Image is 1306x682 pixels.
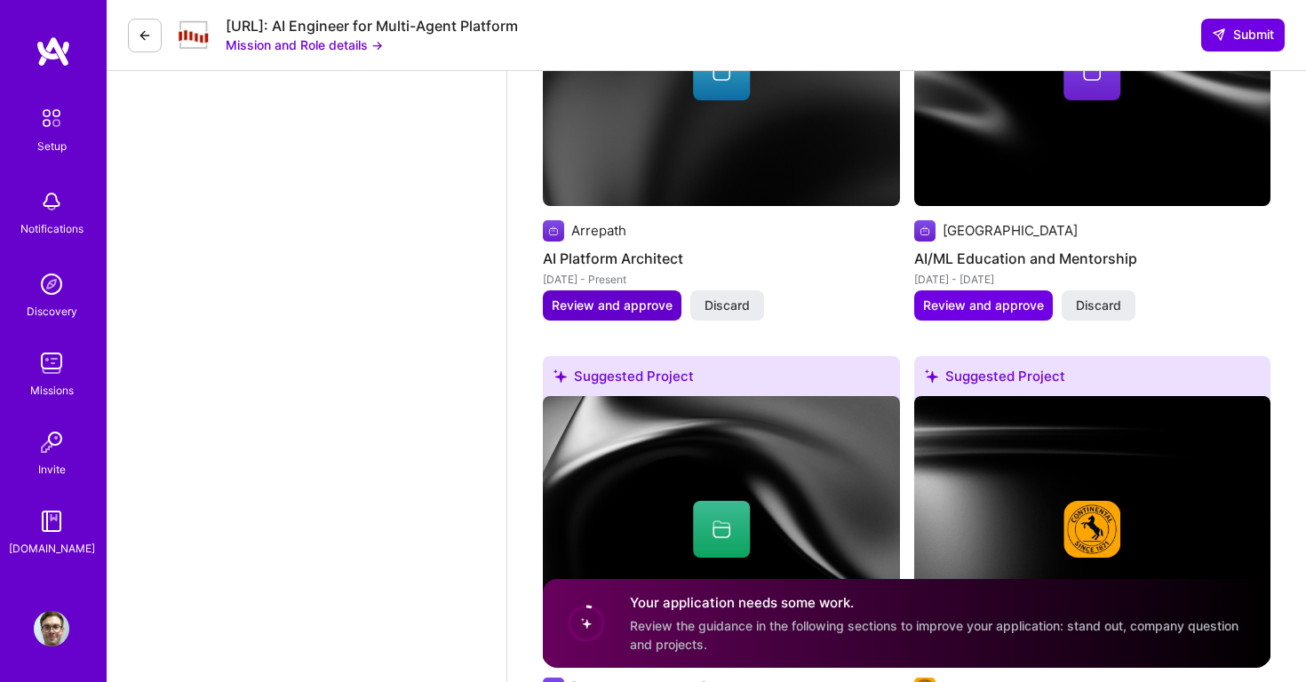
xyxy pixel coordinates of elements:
[9,539,95,558] div: [DOMAIN_NAME]
[1212,28,1226,42] i: icon SendLight
[914,356,1271,403] div: Suggested Project
[543,290,681,321] button: Review and approve
[543,247,900,270] h4: AI Platform Architect
[1063,501,1120,558] img: Company logo
[29,611,74,646] a: User Avatar
[543,356,900,403] div: Suggested Project
[34,184,69,219] img: bell
[34,424,69,460] img: Invite
[553,369,567,383] i: icon SuggestedTeams
[226,17,518,36] div: [URL]: AI Engineer for Multi-Agent Platform
[1076,297,1121,314] span: Discard
[690,290,764,321] button: Discard
[552,297,673,314] span: Review and approve
[914,220,936,242] img: Company logo
[543,396,900,663] img: cover
[543,220,564,242] img: Company logo
[1201,19,1285,51] button: Submit
[914,396,1271,663] img: cover
[37,137,67,155] div: Setup
[925,369,938,383] i: icon SuggestedTeams
[34,345,69,381] img: teamwork
[20,219,84,238] div: Notifications
[543,270,900,289] div: [DATE] - Present
[36,36,71,67] img: logo
[1212,26,1274,44] span: Submit
[914,290,1053,321] button: Review and approve
[27,302,77,321] div: Discovery
[34,611,69,646] img: User Avatar
[943,221,1078,240] div: [GEOGRAPHIC_DATA]
[914,247,1271,270] h4: AI/ML Education and Mentorship
[34,504,69,539] img: guide book
[30,381,74,400] div: Missions
[38,460,66,479] div: Invite
[226,36,383,54] button: Mission and Role details →
[923,297,1044,314] span: Review and approve
[176,20,211,51] img: Company Logo
[1062,290,1135,321] button: Discard
[33,99,70,137] img: setup
[34,266,69,302] img: discovery
[138,28,152,43] i: icon LeftArrowDark
[914,270,1271,289] div: [DATE] - [DATE]
[630,594,1249,613] h4: Your application needs some work.
[571,221,626,240] div: Arrepath
[705,297,750,314] span: Discard
[630,618,1238,652] span: Review the guidance in the following sections to improve your application: stand out, company que...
